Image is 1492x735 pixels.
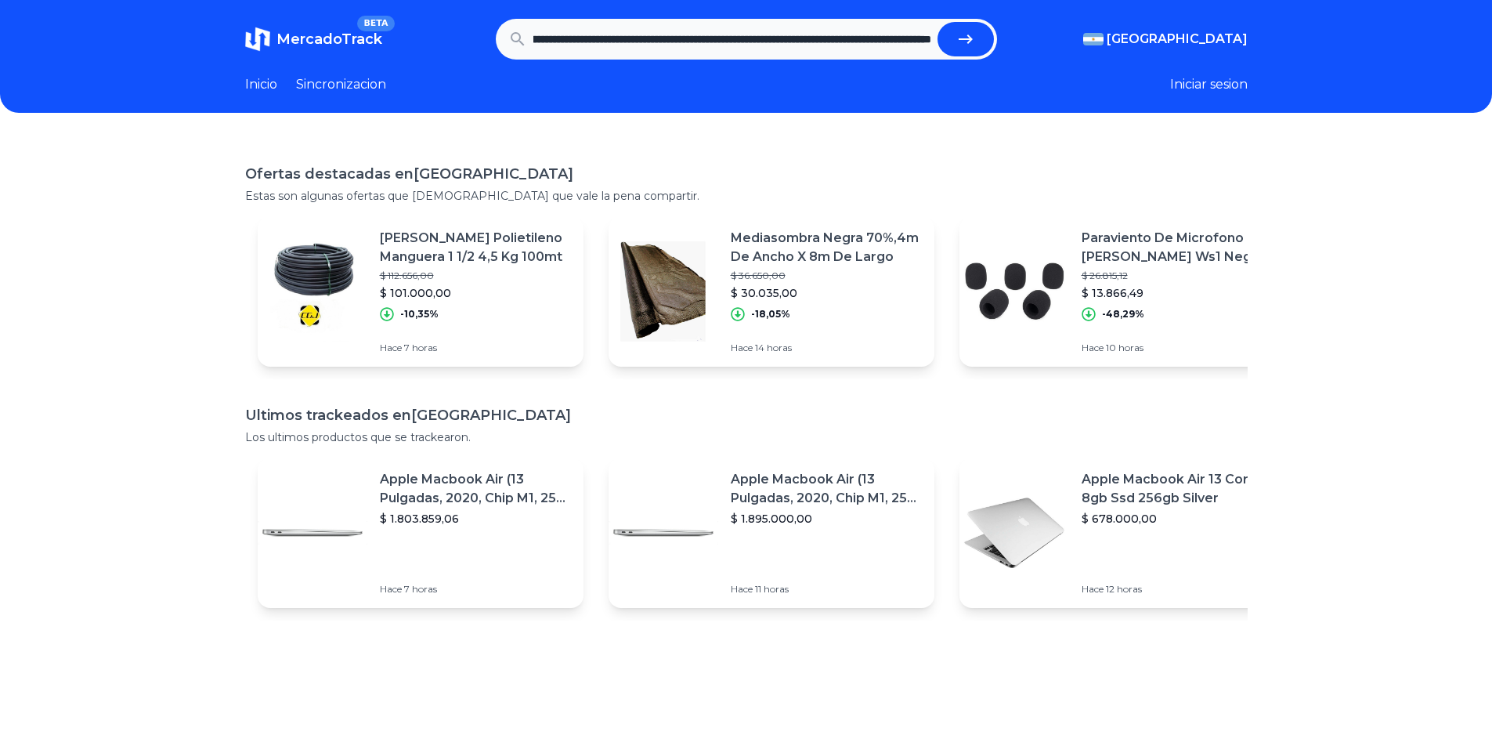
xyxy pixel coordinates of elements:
[245,188,1248,204] p: Estas son algunas ofertas que [DEMOGRAPHIC_DATA] que vale la pena compartir.
[959,478,1069,588] img: Featured image
[400,308,439,320] p: -10,35%
[1082,470,1273,508] p: Apple Macbook Air 13 Core I5 8gb Ssd 256gb Silver
[751,308,790,320] p: -18,05%
[1170,75,1248,94] button: Iniciar sesion
[245,27,270,52] img: MercadoTrack
[1082,511,1273,527] p: $ 678.000,00
[380,229,571,266] p: [PERSON_NAME] Polietileno Manguera 1 1/2 4,5 Kg 100mt
[609,478,718,588] img: Featured image
[609,237,718,346] img: Featured image
[731,470,922,508] p: Apple Macbook Air (13 Pulgadas, 2020, Chip M1, 256 Gb De Ssd, 8 Gb De Ram) - Plata
[245,163,1248,185] h1: Ofertas destacadas en [GEOGRAPHIC_DATA]
[380,342,571,354] p: Hace 7 horas
[276,31,382,48] span: MercadoTrack
[731,285,922,301] p: $ 30.035,00
[731,511,922,527] p: $ 1.895.000,00
[245,27,382,52] a: MercadoTrackBETA
[1102,308,1144,320] p: -48,29%
[731,270,922,282] p: $ 36.650,00
[959,216,1285,367] a: Featured imageParaviento De Microfono [PERSON_NAME] Ws1 Negro Precio Por Unidad$ 26.815,12$ 13.86...
[296,75,386,94] a: Sincronizacion
[959,237,1069,346] img: Featured image
[609,216,934,367] a: Featured imageMediasombra Negra 70%,4m De Ancho X 8m De Largo$ 36.650,00$ 30.035,00-18,05%Hace 14...
[258,216,583,367] a: Featured image[PERSON_NAME] Polietileno Manguera 1 1/2 4,5 Kg 100mt$ 112.656,00$ 101.000,00-10,35...
[609,458,934,608] a: Featured imageApple Macbook Air (13 Pulgadas, 2020, Chip M1, 256 Gb De Ssd, 8 Gb De Ram) - Plata$...
[1083,33,1104,45] img: Argentina
[959,458,1285,608] a: Featured imageApple Macbook Air 13 Core I5 8gb Ssd 256gb Silver$ 678.000,00Hace 12 horas
[245,429,1248,445] p: Los ultimos productos que se trackearon.
[1082,270,1273,282] p: $ 26.815,12
[245,404,1248,426] h1: Ultimos trackeados en [GEOGRAPHIC_DATA]
[258,478,367,588] img: Featured image
[357,16,394,31] span: BETA
[380,583,571,596] p: Hace 7 horas
[1082,229,1273,266] p: Paraviento De Microfono [PERSON_NAME] Ws1 Negro Precio Por Unidad
[731,583,922,596] p: Hace 11 horas
[1082,342,1273,354] p: Hace 10 horas
[380,470,571,508] p: Apple Macbook Air (13 Pulgadas, 2020, Chip M1, 256 Gb De Ssd, 8 Gb De Ram) - Plata
[731,342,922,354] p: Hace 14 horas
[1083,30,1248,49] button: [GEOGRAPHIC_DATA]
[731,229,922,266] p: Mediasombra Negra 70%,4m De Ancho X 8m De Largo
[245,75,277,94] a: Inicio
[258,237,367,346] img: Featured image
[1082,583,1273,596] p: Hace 12 horas
[1107,30,1248,49] span: [GEOGRAPHIC_DATA]
[380,270,571,282] p: $ 112.656,00
[380,511,571,527] p: $ 1.803.859,06
[1082,285,1273,301] p: $ 13.866,49
[380,285,571,301] p: $ 101.000,00
[258,458,583,608] a: Featured imageApple Macbook Air (13 Pulgadas, 2020, Chip M1, 256 Gb De Ssd, 8 Gb De Ram) - Plata$...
